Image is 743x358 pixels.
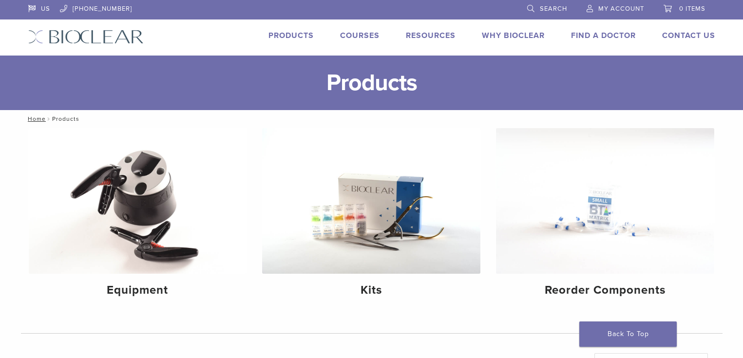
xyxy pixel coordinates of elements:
[662,31,715,40] a: Contact Us
[504,282,706,299] h4: Reorder Components
[268,31,314,40] a: Products
[46,116,52,121] span: /
[29,128,247,274] img: Equipment
[270,282,473,299] h4: Kits
[37,282,239,299] h4: Equipment
[262,128,480,305] a: Kits
[25,115,46,122] a: Home
[262,128,480,274] img: Kits
[571,31,636,40] a: Find A Doctor
[406,31,456,40] a: Resources
[482,31,545,40] a: Why Bioclear
[540,5,567,13] span: Search
[340,31,380,40] a: Courses
[28,30,144,44] img: Bioclear
[21,110,723,128] nav: Products
[679,5,705,13] span: 0 items
[496,128,714,274] img: Reorder Components
[29,128,247,305] a: Equipment
[496,128,714,305] a: Reorder Components
[598,5,644,13] span: My Account
[579,321,677,347] a: Back To Top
